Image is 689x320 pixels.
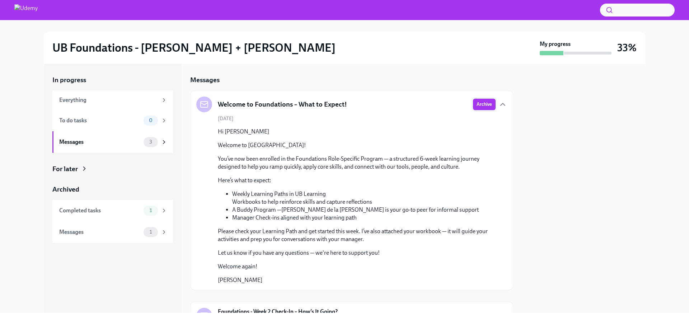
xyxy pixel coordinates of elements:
[218,177,496,184] p: Here’s what to expect:
[52,131,173,153] a: Messages3
[59,96,158,104] div: Everything
[218,249,496,257] p: Let us know if you have any questions — we're here to support you!
[52,90,173,110] a: Everything
[477,101,492,108] span: Archive
[218,128,496,136] p: Hi [PERSON_NAME]
[52,75,173,85] a: In progress
[232,190,496,206] li: Weekly Learning Paths in UB Learning Workbooks to help reinforce skills and capture reflections
[14,4,38,16] img: Udemy
[59,117,141,124] div: To do tasks
[218,308,338,316] strong: Foundations - Week 2 Check-In – How’s It Going?
[540,40,571,48] strong: My progress
[218,155,496,171] p: You’ve now been enrolled in the Foundations Role-Specific Program — a structured 6-week learning ...
[52,221,173,243] a: Messages1
[52,110,173,131] a: To do tasks0
[52,41,336,55] h2: UB Foundations - [PERSON_NAME] + [PERSON_NAME]
[232,214,496,222] li: Manager Check-ins aligned with your learning path
[59,138,141,146] div: Messages
[617,41,637,54] h3: 33%
[218,263,496,270] p: Welcome again!
[145,139,156,145] span: 3
[218,100,347,109] h5: Welcome to Foundations – What to Expect!
[190,75,220,85] h5: Messages
[52,164,78,174] div: For later
[145,229,156,235] span: 1
[52,200,173,221] a: Completed tasks1
[218,115,234,122] span: [DATE]
[232,206,496,214] li: A Buddy Program —[PERSON_NAME] de la [PERSON_NAME] is your go-to peer for informal support
[218,227,496,243] p: Please check your Learning Path and get started this week. I’ve also attached your workbook — it ...
[473,99,496,110] button: Archive
[59,228,141,236] div: Messages
[218,276,496,284] p: [PERSON_NAME]
[218,141,496,149] p: Welcome to [GEOGRAPHIC_DATA]!
[52,164,173,174] a: For later
[59,207,141,215] div: Completed tasks
[52,185,173,194] a: Archived
[145,118,157,123] span: 0
[145,208,156,213] span: 1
